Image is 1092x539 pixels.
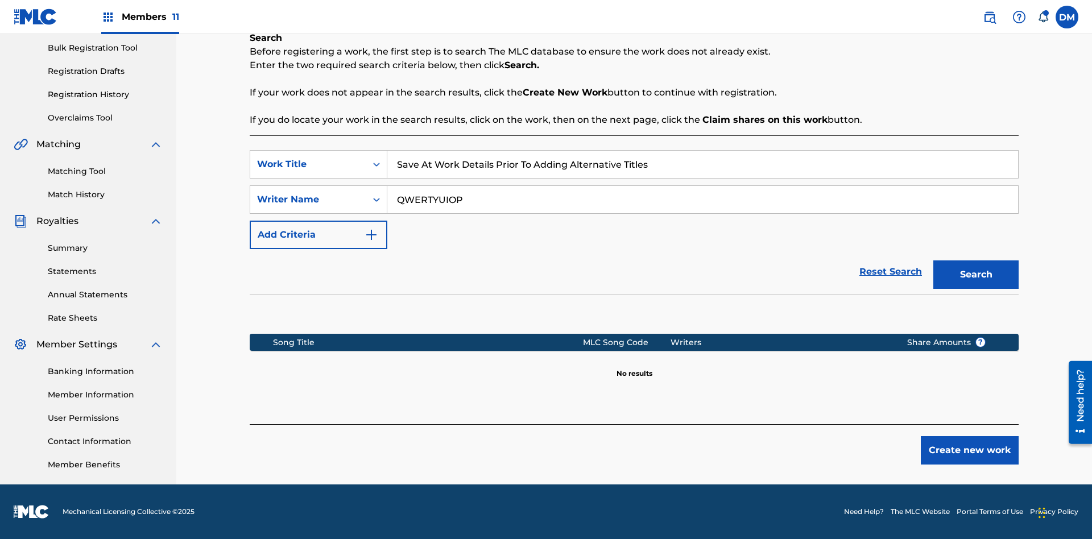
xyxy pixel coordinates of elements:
div: Writers [671,337,890,349]
span: Members [122,10,179,23]
img: help [1012,10,1026,24]
b: Search [250,32,282,43]
button: Search [933,260,1019,289]
div: Notifications [1037,11,1049,23]
button: Add Criteria [250,221,387,249]
img: 9d2ae6d4665cec9f34b9.svg [365,228,378,242]
img: Matching [14,138,28,151]
div: Drag [1039,496,1045,530]
strong: Claim shares on this work [702,114,828,125]
img: expand [149,214,163,228]
img: expand [149,338,163,351]
a: Registration History [48,89,163,101]
a: Summary [48,242,163,254]
a: Annual Statements [48,289,163,301]
img: search [983,10,996,24]
a: Portal Terms of Use [957,507,1023,517]
a: Statements [48,266,163,277]
a: Public Search [978,6,1001,28]
strong: Search. [504,60,539,71]
a: Contact Information [48,436,163,447]
a: Bulk Registration Tool [48,42,163,54]
a: Banking Information [48,366,163,378]
span: Share Amounts [907,337,986,349]
img: expand [149,138,163,151]
span: 11 [172,11,179,22]
a: Rate Sheets [48,312,163,324]
a: Member Benefits [48,459,163,471]
a: Match History [48,189,163,201]
div: Writer Name [257,193,359,206]
div: Help [1008,6,1031,28]
div: User Menu [1056,6,1078,28]
a: Member Information [48,389,163,401]
p: Enter the two required search criteria below, then click [250,59,1019,72]
a: Reset Search [854,259,928,284]
img: Top Rightsholders [101,10,115,24]
div: MLC Song Code [583,337,671,349]
img: Member Settings [14,338,27,351]
span: Member Settings [36,338,117,351]
div: Song Title [273,337,583,349]
span: ? [976,338,985,347]
a: Need Help? [844,507,884,517]
a: Matching Tool [48,165,163,177]
img: Royalties [14,214,27,228]
button: Create new work [921,436,1019,465]
div: Work Title [257,157,359,171]
p: No results [617,355,652,379]
img: MLC Logo [14,9,57,25]
p: If your work does not appear in the search results, click the button to continue with registration. [250,86,1019,99]
form: Search Form [250,150,1019,295]
a: User Permissions [48,412,163,424]
span: Matching [36,138,81,151]
a: Registration Drafts [48,65,163,77]
span: Royalties [36,214,78,228]
a: Overclaims Tool [48,112,163,124]
iframe: Resource Center [1060,356,1092,450]
a: The MLC Website [891,507,950,517]
img: logo [14,505,49,519]
iframe: Chat Widget [1035,484,1092,539]
p: Before registering a work, the first step is to search The MLC database to ensure the work does n... [250,45,1019,59]
span: Mechanical Licensing Collective © 2025 [63,507,195,517]
a: Privacy Policy [1030,507,1078,517]
strong: Create New Work [523,87,607,98]
p: If you do locate your work in the search results, click on the work, then on the next page, click... [250,113,1019,127]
